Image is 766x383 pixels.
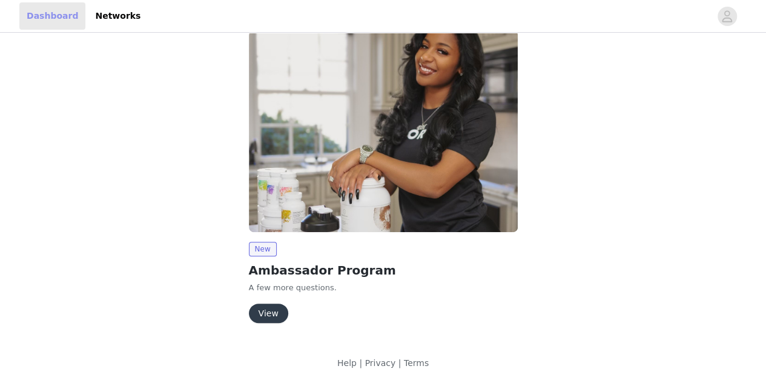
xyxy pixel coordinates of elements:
[249,261,518,279] h2: Ambassador Program
[249,242,277,256] span: New
[337,358,357,368] a: Help
[249,282,518,294] p: A few more questions.
[398,358,401,368] span: |
[88,2,148,30] a: Networks
[359,358,362,368] span: |
[365,358,395,368] a: Privacy
[249,304,288,323] button: View
[249,309,288,318] a: View
[249,30,518,232] img: Thorne
[721,7,733,26] div: avatar
[404,358,429,368] a: Terms
[19,2,85,30] a: Dashboard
